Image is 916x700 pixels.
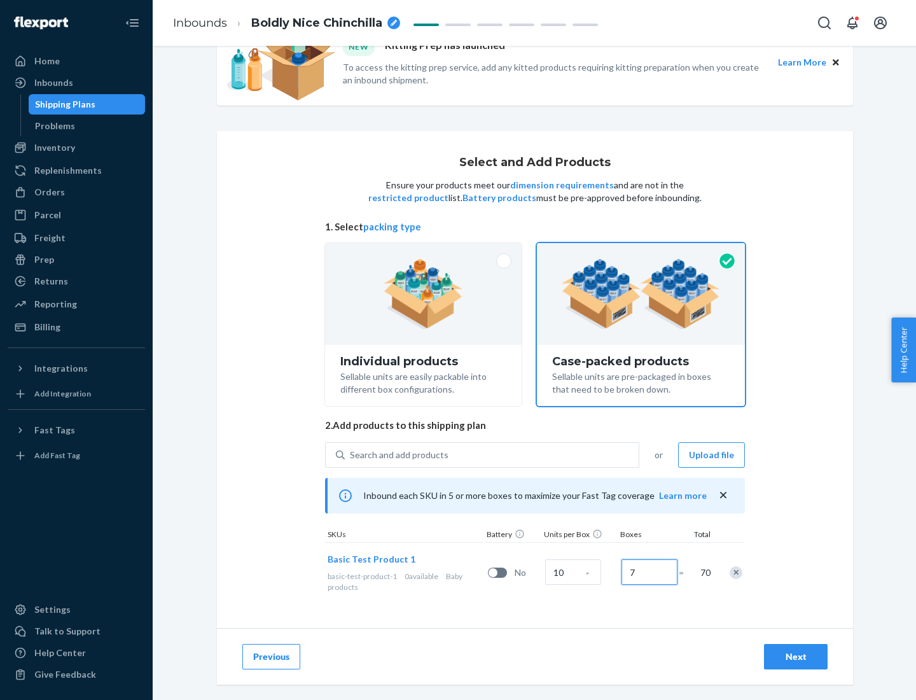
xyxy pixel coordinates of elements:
[34,275,68,288] div: Returns
[8,271,145,291] a: Returns
[325,478,745,514] div: Inbound each SKU in 5 or more boxes to maximize your Fast Tag coverage
[462,192,536,204] button: Battery products
[14,17,68,29] img: Flexport logo
[340,368,506,396] div: Sellable units are easily packable into different box configurations.
[545,559,601,585] input: Case Quantity
[778,55,826,69] button: Learn More
[34,209,61,221] div: Parcel
[34,603,71,616] div: Settings
[730,566,742,579] div: Remove Item
[34,668,96,681] div: Give Feedback
[251,15,382,32] span: Boldly Nice Chinchilla
[8,664,145,685] button: Give Feedback
[484,529,541,542] div: Battery
[34,424,75,437] div: Fast Tags
[775,650,817,663] div: Next
[812,10,837,36] button: Open Search Box
[34,362,88,375] div: Integrations
[510,179,614,192] button: dimension requirements
[34,76,73,89] div: Inbounds
[8,51,145,71] a: Home
[8,249,145,270] a: Prep
[8,317,145,337] a: Billing
[367,179,703,204] p: Ensure your products meet our and are not in the list. must be pre-approved before inbounding.
[368,192,448,204] button: restricted product
[8,420,145,440] button: Fast Tags
[679,566,691,579] span: =
[34,450,80,461] div: Add Fast Tag
[8,294,145,314] a: Reporting
[29,94,146,115] a: Shipping Plans
[698,566,711,579] span: 70
[34,164,102,177] div: Replenishments
[385,38,505,55] p: Kitting Prep has launched
[325,419,745,432] span: 2. Add products to this shipping plan
[552,368,730,396] div: Sellable units are pre-packaged in boxes that need to be broken down.
[34,186,65,199] div: Orders
[515,566,540,579] span: No
[552,355,730,368] div: Case-packed products
[8,228,145,248] a: Freight
[35,120,75,132] div: Problems
[363,220,421,234] button: packing type
[8,137,145,158] a: Inventory
[328,571,397,581] span: basic-test-product-1
[328,554,415,564] span: Basic Test Product 1
[8,73,145,93] a: Inbounds
[8,643,145,663] a: Help Center
[8,599,145,620] a: Settings
[405,571,438,581] span: 0 available
[459,157,611,169] h1: Select and Add Products
[328,571,483,592] div: Baby products
[621,559,677,585] input: Number of boxes
[120,10,145,36] button: Close Navigation
[328,553,415,566] button: Basic Test Product 1
[34,55,60,67] div: Home
[659,489,707,502] button: Learn more
[343,61,767,87] p: To access the kitting prep service, add any kitted products requiring kitting preparation when yo...
[34,388,91,399] div: Add Integration
[35,98,95,111] div: Shipping Plans
[8,182,145,202] a: Orders
[8,160,145,181] a: Replenishments
[163,4,410,42] ol: breadcrumbs
[34,625,101,638] div: Talk to Support
[678,442,745,468] button: Upload file
[829,55,843,69] button: Close
[29,116,146,136] a: Problems
[34,647,86,659] div: Help Center
[655,449,663,461] span: or
[8,621,145,641] a: Talk to Support
[340,355,506,368] div: Individual products
[34,141,75,154] div: Inventory
[34,232,66,244] div: Freight
[34,321,60,333] div: Billing
[891,318,916,382] button: Help Center
[242,644,300,669] button: Previous
[618,529,681,542] div: Boxes
[8,358,145,379] button: Integrations
[343,38,375,55] div: NEW
[840,10,865,36] button: Open notifications
[325,220,745,234] span: 1. Select
[325,529,484,542] div: SKUs
[384,259,463,329] img: individual-pack.facf35554cb0f1810c75b2bd6df2d64e.png
[8,384,145,404] a: Add Integration
[8,205,145,225] a: Parcel
[681,529,713,542] div: Total
[350,449,448,461] div: Search and add products
[34,253,54,266] div: Prep
[717,489,730,502] button: close
[764,644,828,669] button: Next
[541,529,618,542] div: Units per Box
[34,298,77,311] div: Reporting
[868,10,893,36] button: Open account menu
[562,259,720,329] img: case-pack.59cecea509d18c883b923b81aeac6d0b.png
[8,445,145,466] a: Add Fast Tag
[173,16,227,30] a: Inbounds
